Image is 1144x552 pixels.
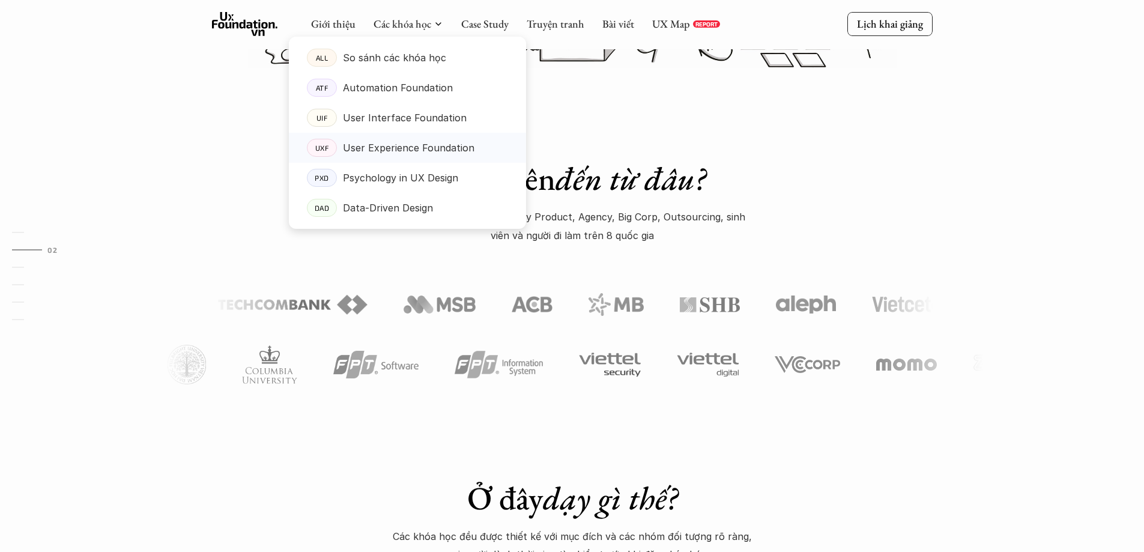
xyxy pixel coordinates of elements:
[343,139,474,157] p: User Experience Foundation
[602,17,634,31] a: Bài viết
[314,204,329,212] p: DAD
[289,103,526,133] a: UIFUser Interface Foundation
[311,17,356,31] a: Giới thiệu
[289,133,526,163] a: UXFUser Experience Foundation
[461,17,509,31] a: Case Study
[362,159,782,198] h1: Học viên
[315,53,328,62] p: ALL
[695,20,718,28] p: REPORT
[315,83,328,92] p: ATF
[392,208,752,244] p: Học viên đến từ các công ty Product, Agency, Big Corp, Outsourcing, sinh viên và người đi làm trê...
[343,109,467,127] p: User Interface Foundation
[543,477,677,519] em: dạy gì thế?
[343,79,453,97] p: Automation Foundation
[316,114,327,122] p: UIF
[343,199,433,217] p: Data-Driven Design
[374,17,431,31] a: Các khóa học
[315,144,328,152] p: UXF
[289,43,526,73] a: ALLSo sánh các khóa học
[289,163,526,193] a: PXDPsychology in UX Design
[555,157,706,199] em: đến từ đâu?
[847,12,933,35] a: Lịch khai giảng
[343,49,446,67] p: So sánh các khóa học
[12,243,69,257] a: 02
[343,169,458,187] p: Psychology in UX Design
[527,17,584,31] a: Truyện tranh
[652,17,690,31] a: UX Map
[857,17,923,31] p: Lịch khai giảng
[289,193,526,223] a: DADData-Driven Design
[47,246,57,254] strong: 02
[315,174,329,182] p: PXD
[289,73,526,103] a: ATFAutomation Foundation
[362,479,782,518] h1: Ở đây
[693,20,720,28] a: REPORT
